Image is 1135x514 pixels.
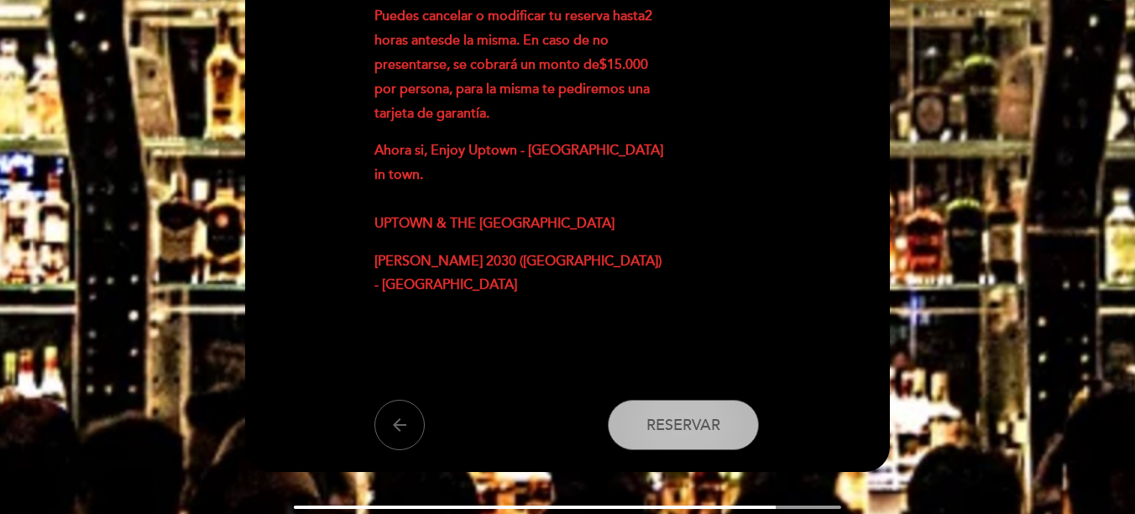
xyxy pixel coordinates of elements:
span: de la misma. En caso de no presentarse, se cobrará un monto de [374,32,609,73]
strong: $15.000 por persona [374,56,648,97]
span: Puedes cancelar o modificar tu reserva hasta [374,8,645,24]
span: UPTOWN & THE [GEOGRAPHIC_DATA] [374,215,615,232]
span: [PERSON_NAME] 2030 ([GEOGRAPHIC_DATA]) - [GEOGRAPHIC_DATA] [374,253,662,294]
button: arrow_back [374,400,425,450]
i: arrow_back [390,415,410,435]
span: Ahora si, Enjoy Uptown - [GEOGRAPHIC_DATA] in town. [374,142,663,183]
span: Reservar [646,416,720,434]
span: , para la misma te pediremos una tarjeta de garantía. [374,81,650,122]
button: Reservar [608,400,759,450]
